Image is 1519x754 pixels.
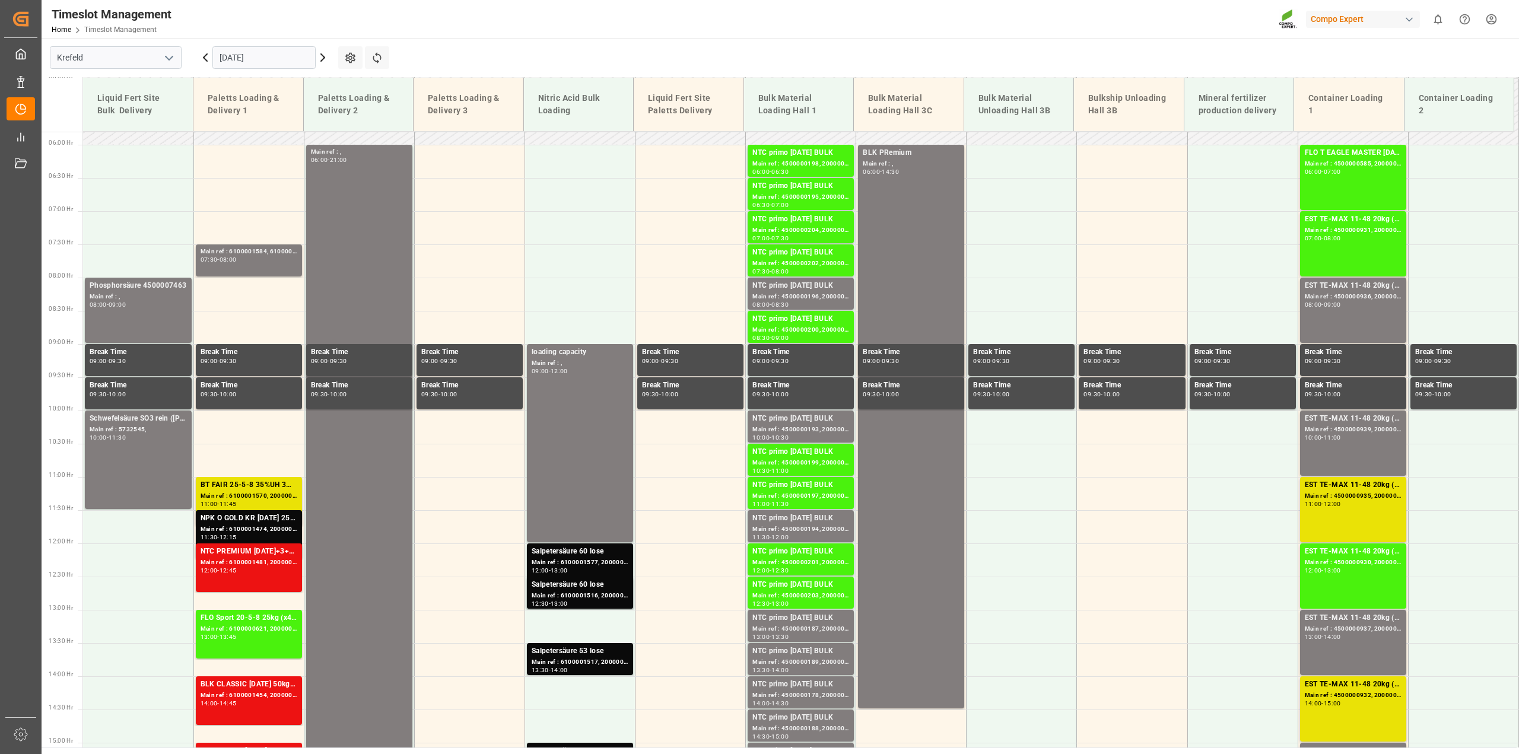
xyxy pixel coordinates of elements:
[438,358,440,364] div: -
[1415,380,1512,392] div: Break Time
[1305,159,1402,169] div: Main ref : 4500000585, 2000000428
[201,491,297,501] div: Main ref : 6100001570, 2000001351
[770,392,771,397] div: -
[659,392,661,397] div: -
[1324,634,1341,640] div: 14:00
[1279,9,1298,30] img: Screenshot%202023-09-29%20at%2010.02.21.png_1712312052.png
[1305,546,1402,558] div: EST TE-MAX 11-48 20kg (x56) WW
[752,479,849,491] div: NTC primo [DATE] BULK
[643,87,734,122] div: Liquid Fert Site Paletts Delivery
[1321,568,1323,573] div: -
[421,358,438,364] div: 09:00
[1321,634,1323,640] div: -
[1434,358,1451,364] div: 09:30
[533,87,624,122] div: Nitric Acid Bulk Loading
[771,435,789,440] div: 10:30
[752,468,770,473] div: 10:30
[752,346,849,358] div: Break Time
[770,501,771,507] div: -
[1103,358,1120,364] div: 09:30
[52,26,71,34] a: Home
[1305,380,1402,392] div: Break Time
[863,147,959,159] div: BLK PRemium
[752,413,849,425] div: NTC primo [DATE] BULK
[974,87,1064,122] div: Bulk Material Unloading Hall 3B
[1103,392,1120,397] div: 10:00
[1306,8,1425,30] button: Compo Expert
[313,87,404,122] div: Paletts Loading & Delivery 2
[1083,87,1174,122] div: Bulkship Unloading Hall 3B
[217,535,219,540] div: -
[770,634,771,640] div: -
[532,657,628,667] div: Main ref : 6100001517, 2000001341
[532,667,549,673] div: 13:30
[1324,392,1341,397] div: 10:00
[752,214,849,225] div: NTC primo [DATE] BULK
[1305,392,1322,397] div: 09:30
[752,313,849,325] div: NTC primo [DATE] BULK
[1305,236,1322,241] div: 07:00
[201,501,218,507] div: 11:00
[330,392,347,397] div: 10:00
[1305,491,1402,501] div: Main ref : 4500000935, 2000000976
[549,368,551,374] div: -
[771,169,789,174] div: 06:30
[863,169,880,174] div: 06:00
[217,501,219,507] div: -
[49,538,73,545] span: 12:00 Hr
[752,601,770,606] div: 12:30
[311,147,408,157] div: Main ref : ,
[49,472,73,478] span: 11:00 Hr
[1194,392,1212,397] div: 09:30
[752,202,770,208] div: 06:30
[423,87,514,122] div: Paletts Loading & Delivery 3
[109,302,126,307] div: 09:00
[203,87,294,122] div: Paletts Loading & Delivery 1
[90,435,107,440] div: 10:00
[990,358,992,364] div: -
[752,612,849,624] div: NTC primo [DATE] BULK
[532,346,628,358] div: loading capacity
[1211,392,1213,397] div: -
[1211,358,1213,364] div: -
[770,568,771,573] div: -
[752,247,849,259] div: NTC primo [DATE] BULK
[659,358,661,364] div: -
[752,380,849,392] div: Break Time
[642,346,739,358] div: Break Time
[109,392,126,397] div: 10:00
[1425,6,1451,33] button: show 0 new notifications
[771,634,789,640] div: 13:30
[1321,392,1323,397] div: -
[752,657,849,667] div: Main ref : 4500000189, 2000000017
[1324,568,1341,573] div: 13:00
[551,601,568,606] div: 13:00
[880,392,882,397] div: -
[973,380,1070,392] div: Break Time
[1083,380,1180,392] div: Break Time
[201,524,297,535] div: Main ref : 6100001474, 2000001305
[532,601,549,606] div: 12:30
[201,634,218,640] div: 13:00
[882,358,899,364] div: 09:30
[49,173,73,179] span: 06:30 Hr
[1321,169,1323,174] div: -
[160,49,177,67] button: open menu
[1305,214,1402,225] div: EST TE-MAX 11-48 20kg (x56) WW
[1324,302,1341,307] div: 09:00
[311,392,328,397] div: 09:30
[752,225,849,236] div: Main ref : 4500000204, 2000000032
[438,392,440,397] div: -
[1194,87,1285,122] div: Mineral fertilizer production delivery
[973,346,1070,358] div: Break Time
[311,346,408,358] div: Break Time
[532,368,549,374] div: 09:00
[1321,302,1323,307] div: -
[752,591,849,601] div: Main ref : 4500000203, 2000000032
[752,192,849,202] div: Main ref : 4500000195, 2000000032
[1305,147,1402,159] div: FLO T EAGLE MASTER [DATE] 25kg (x42) WW
[771,468,789,473] div: 11:00
[752,335,770,341] div: 08:30
[752,501,770,507] div: 11:00
[1213,392,1231,397] div: 10:00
